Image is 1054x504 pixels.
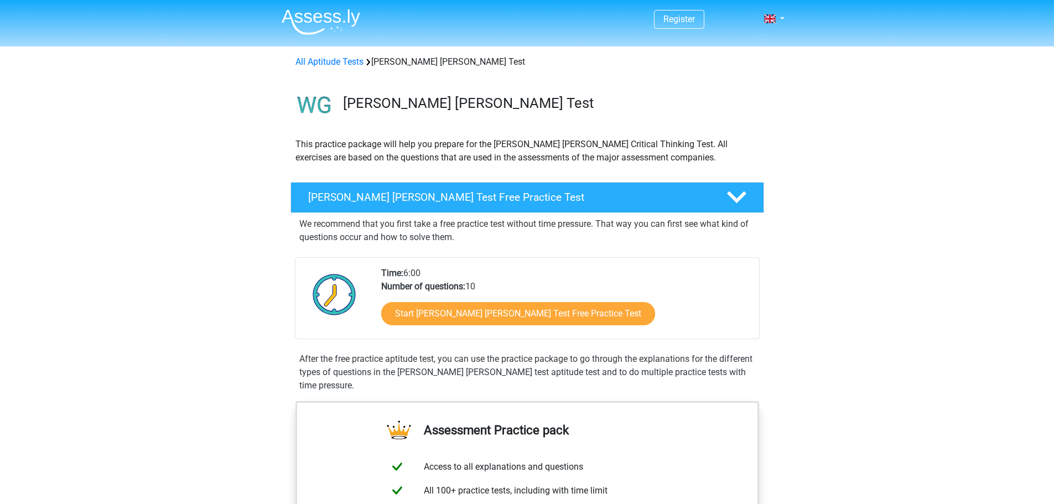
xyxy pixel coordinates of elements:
h3: [PERSON_NAME] [PERSON_NAME] Test [343,95,755,112]
img: Clock [307,267,362,322]
img: Assessly [282,9,360,35]
img: watson glaser test [291,82,338,129]
a: Register [663,14,695,24]
p: This practice package will help you prepare for the [PERSON_NAME] [PERSON_NAME] Critical Thinking... [295,138,759,164]
a: All Aptitude Tests [295,56,364,67]
a: Start [PERSON_NAME] [PERSON_NAME] Test Free Practice Test [381,302,655,325]
div: [PERSON_NAME] [PERSON_NAME] Test [291,55,764,69]
p: We recommend that you first take a free practice test without time pressure. That way you can fir... [299,217,755,244]
div: 6:00 10 [373,267,759,339]
div: After the free practice aptitude test, you can use the practice package to go through the explana... [295,352,760,392]
b: Number of questions: [381,281,465,292]
h4: [PERSON_NAME] [PERSON_NAME] Test Free Practice Test [308,191,709,204]
b: Time: [381,268,403,278]
a: [PERSON_NAME] [PERSON_NAME] Test Free Practice Test [286,182,769,213]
